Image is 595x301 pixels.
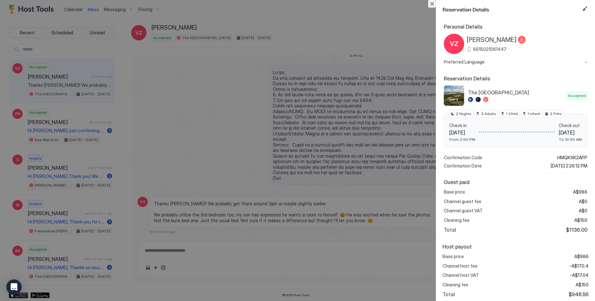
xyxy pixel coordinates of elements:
[568,93,586,99] span: Accepted
[468,89,564,96] span: The [GEOGRAPHIC_DATA]
[551,163,587,169] span: [DATE] 2:26:12 PM
[449,129,475,136] span: [DATE]
[574,217,587,223] span: A$150
[444,24,587,30] span: Personal Details
[449,137,475,142] span: From 2:00 PM
[450,39,458,49] span: VZ
[456,111,471,117] span: 2 Nights
[570,272,589,278] span: -A$17.04
[467,36,517,44] span: [PERSON_NAME]
[444,189,465,195] span: Base price
[6,279,22,295] div: Open Intercom Messenger
[569,263,589,269] span: -A$170.4
[566,227,587,233] span: $1136.00
[444,179,587,185] span: Guest paid
[443,254,464,259] span: Base price
[569,291,589,298] span: $948.56
[581,5,589,13] button: Edit reservation
[444,155,482,161] span: Confirmation Code
[559,129,582,136] span: [DATE]
[444,199,481,204] span: Channel guest fee
[579,208,587,214] span: A$0
[444,163,482,169] span: Confirmation Date
[573,189,587,195] span: A$986
[444,75,587,82] span: Reservation Details
[444,59,485,65] span: Preferred Language
[579,199,587,204] span: A$0
[481,111,496,117] span: 3 Adults
[443,263,478,269] span: Channel host fee
[559,137,582,142] span: To 10:00 AM
[444,86,464,106] div: listing image
[528,111,540,117] span: 1 Infant
[444,217,470,223] span: Cleaning fee
[444,227,456,233] span: Total
[576,282,589,288] span: A$150
[506,111,518,117] span: 1 Child
[574,254,589,259] span: A$986
[443,5,580,13] span: Reservation Details
[443,243,589,250] span: Host payout
[443,282,468,288] span: Cleaning fee
[557,155,587,161] span: HMQKXK2APP
[443,291,455,298] span: Total
[449,123,475,128] span: Check in
[585,59,587,65] span: -
[443,272,479,278] span: Channel host VAT
[550,111,562,117] span: 2 Pets
[473,46,506,52] span: 8615021061447
[444,208,483,214] span: Channel guest VAT
[559,123,582,128] span: Check out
